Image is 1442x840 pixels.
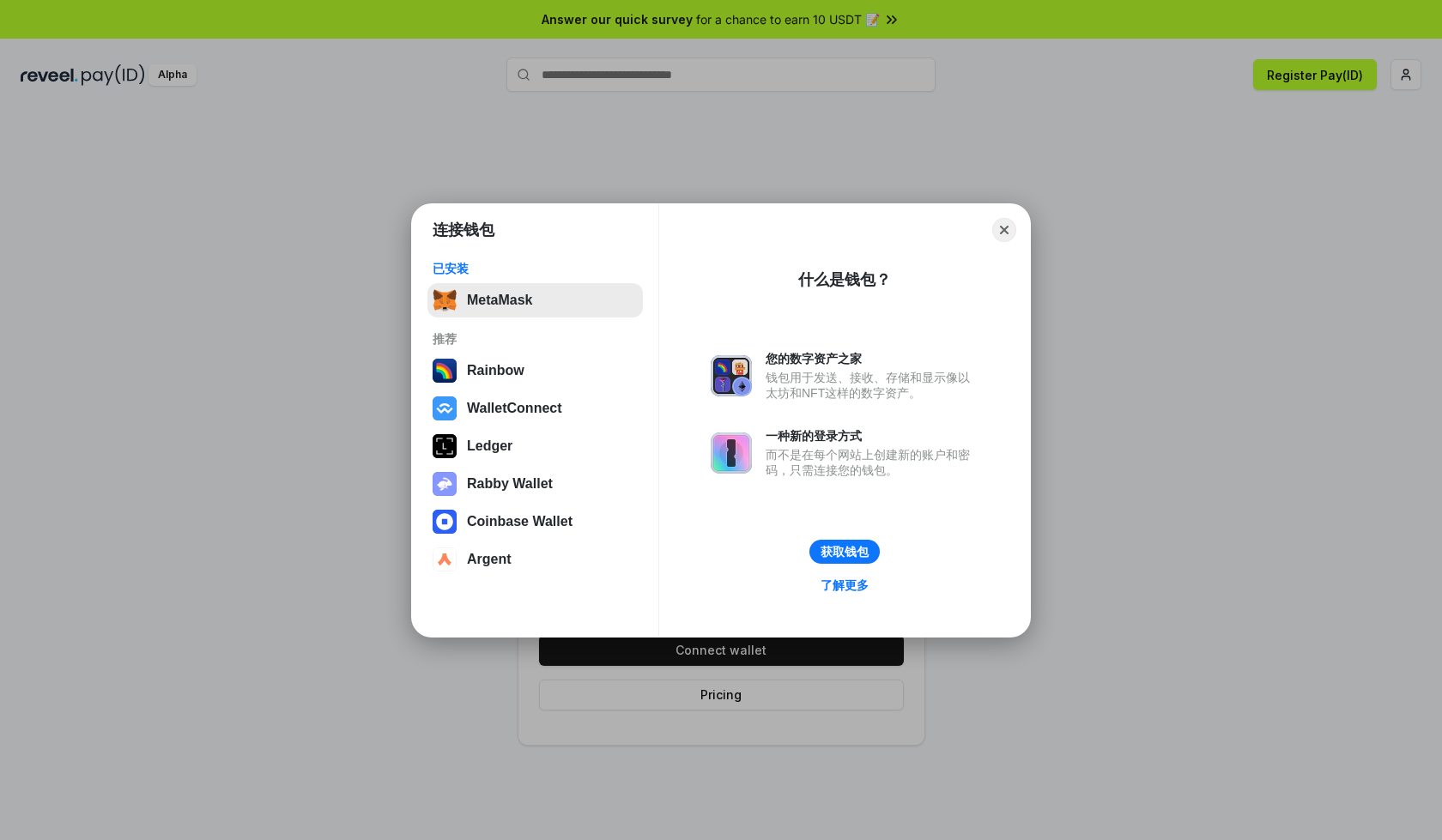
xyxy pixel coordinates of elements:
[427,505,643,539] button: Coinbase Wallet
[467,514,573,529] div: Coinbase Wallet
[427,354,643,388] button: Rainbow
[798,269,891,290] div: 什么是钱包？
[467,552,512,567] div: Argent
[427,429,643,463] button: Ledger
[467,363,524,378] div: Rainbow
[433,547,457,571] img: svg+xml,%3Csvg%20width%3D%2228%22%20height%3D%2228%22%20viewBox%3D%220%200%2028%2028%22%20fill%3D...
[810,574,879,596] a: 了解更多
[427,283,643,317] button: MetaMask
[433,331,638,347] div: 推荐
[433,359,457,383] img: svg+xml,%3Csvg%20width%3D%22120%22%20height%3D%22120%22%20viewBox%3D%220%200%20120%20120%22%20fil...
[467,476,553,492] div: Rabby Wallet
[766,428,978,444] div: 一种新的登录方式
[809,540,880,564] button: 获取钱包
[433,472,457,496] img: svg+xml,%3Csvg%20xmlns%3D%22http%3A%2F%2Fwww.w3.org%2F2000%2Fsvg%22%20fill%3D%22none%22%20viewBox...
[467,293,532,308] div: MetaMask
[433,220,494,240] h1: 连接钱包
[992,218,1016,242] button: Close
[711,432,752,474] img: svg+xml,%3Csvg%20xmlns%3D%22http%3A%2F%2Fwww.w3.org%2F2000%2Fsvg%22%20fill%3D%22none%22%20viewBox...
[433,261,638,276] div: 已安装
[433,288,457,312] img: svg+xml,%3Csvg%20fill%3D%22none%22%20height%3D%2233%22%20viewBox%3D%220%200%2035%2033%22%20width%...
[427,467,643,501] button: Rabby Wallet
[766,351,978,366] div: 您的数字资产之家
[467,401,562,416] div: WalletConnect
[766,370,978,401] div: 钱包用于发送、接收、存储和显示像以太坊和NFT这样的数字资产。
[433,434,457,458] img: svg+xml,%3Csvg%20xmlns%3D%22http%3A%2F%2Fwww.w3.org%2F2000%2Fsvg%22%20width%3D%2228%22%20height%3...
[467,438,512,454] div: Ledger
[427,542,643,577] button: Argent
[821,577,869,593] div: 了解更多
[433,510,457,534] img: svg+xml,%3Csvg%20width%3D%2228%22%20height%3D%2228%22%20viewBox%3D%220%200%2028%2028%22%20fill%3D...
[821,544,869,559] div: 获取钱包
[427,391,643,426] button: WalletConnect
[711,355,752,396] img: svg+xml,%3Csvg%20xmlns%3D%22http%3A%2F%2Fwww.w3.org%2F2000%2Fsvg%22%20fill%3D%22none%22%20viewBox...
[766,447,978,478] div: 而不是在每个网站上创建新的账户和密码，只需连接您的钱包。
[433,396,457,420] img: svg+xml,%3Csvg%20width%3D%2228%22%20height%3D%2228%22%20viewBox%3D%220%200%2028%2028%22%20fill%3D...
